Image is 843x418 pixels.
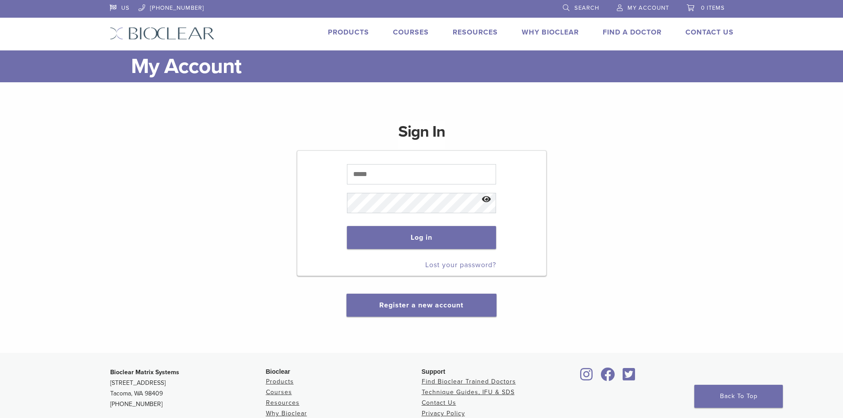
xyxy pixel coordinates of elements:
button: Show password [477,188,496,211]
a: Products [328,28,369,37]
a: Privacy Policy [422,410,465,417]
a: Why Bioclear [522,28,579,37]
a: Register a new account [379,301,463,310]
span: Search [574,4,599,12]
a: Find A Doctor [603,28,662,37]
h1: Sign In [398,121,445,150]
a: Bioclear [577,373,596,382]
a: Resources [266,399,300,406]
p: [STREET_ADDRESS] Tacoma, WA 98409 [PHONE_NUMBER] [110,367,266,410]
span: My Account [627,4,669,12]
a: Courses [393,28,429,37]
a: Courses [266,388,292,396]
span: Support [422,368,446,375]
h1: My Account [131,50,734,82]
a: Why Bioclear [266,410,307,417]
a: Bioclear [598,373,618,382]
a: Technique Guides, IFU & SDS [422,388,515,396]
button: Log in [347,226,496,249]
span: 0 items [701,4,725,12]
strong: Bioclear Matrix Systems [110,368,179,376]
a: Bioclear [620,373,639,382]
a: Products [266,378,294,385]
a: Resources [453,28,498,37]
img: Bioclear [110,27,215,40]
a: Back To Top [694,385,783,408]
a: Find Bioclear Trained Doctors [422,378,516,385]
a: Contact Us [685,28,734,37]
a: Contact Us [422,399,456,406]
button: Register a new account [346,294,496,317]
a: Lost your password? [425,261,496,269]
span: Bioclear [266,368,290,375]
